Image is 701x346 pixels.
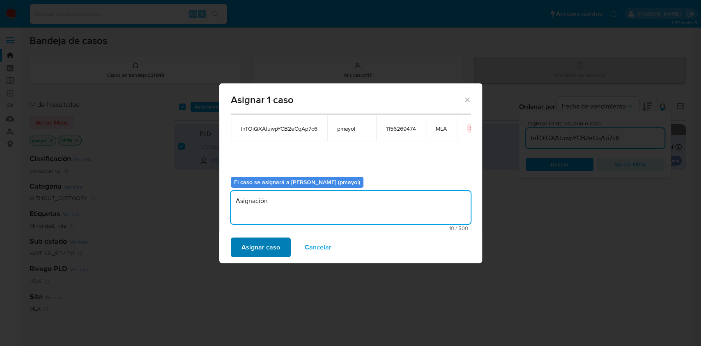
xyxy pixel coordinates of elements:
[386,125,416,132] span: 1156269474
[231,191,471,224] textarea: Asignación
[241,125,317,132] span: tnTOiQXAtuwpYCB2eCqAp7c6
[231,238,291,257] button: Asignar caso
[294,238,342,257] button: Cancelar
[219,83,482,263] div: assign-modal
[234,178,360,186] b: El caso se asignará a [PERSON_NAME] (pmayol)
[241,238,280,256] span: Asignar caso
[231,95,464,105] span: Asignar 1 caso
[233,226,468,231] span: Máximo 500 caracteres
[436,125,447,132] span: MLA
[467,123,476,133] button: icon-button
[305,238,331,256] span: Cancelar
[337,125,366,132] span: pmayol
[463,96,471,103] button: Cerrar ventana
